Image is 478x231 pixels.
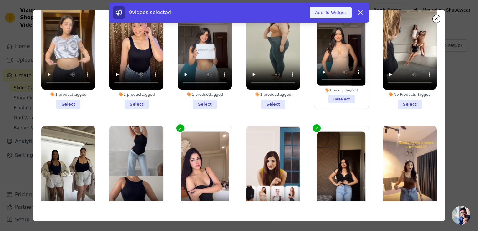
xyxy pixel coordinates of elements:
[317,88,366,92] div: 1 product tagged
[178,92,232,97] div: 1 product tagged
[129,9,171,15] span: 9 videos selected
[109,92,163,97] div: 1 product tagged
[452,206,470,225] div: Open chat
[41,92,95,97] div: 1 product tagged
[383,92,437,97] div: No Products Tagged
[246,92,300,97] div: 1 product tagged
[310,7,352,18] button: Add To Widget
